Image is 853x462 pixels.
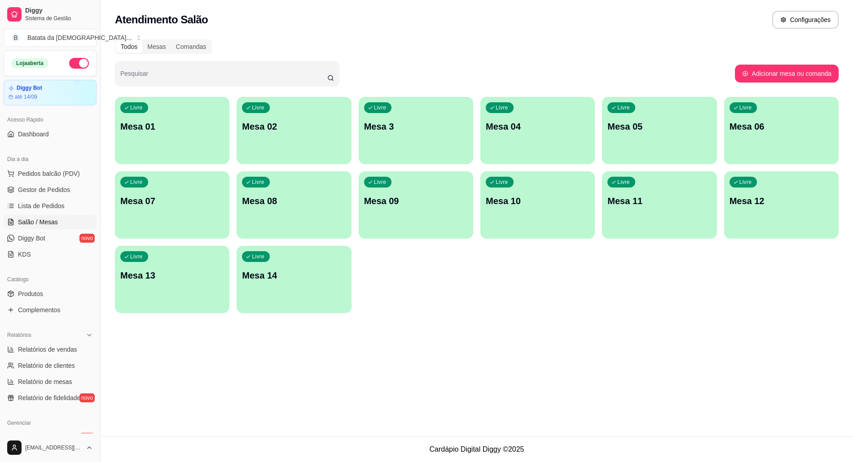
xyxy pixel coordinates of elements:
span: Produtos [18,289,43,298]
span: Entregadores [18,433,56,442]
p: Mesa 01 [120,120,224,133]
p: Livre [496,104,508,111]
a: Relatório de mesas [4,375,97,389]
a: Lista de Pedidos [4,199,97,213]
p: Mesa 10 [486,195,589,207]
button: Select a team [4,29,97,47]
div: Gerenciar [4,416,97,430]
span: Dashboard [18,130,49,139]
a: KDS [4,247,97,262]
button: Configurações [772,11,839,29]
div: Catálogo [4,272,97,287]
p: Mesa 12 [730,195,833,207]
p: Livre [252,253,264,260]
button: Pedidos balcão (PDV) [4,166,97,181]
span: Salão / Mesas [18,218,58,227]
button: LivreMesa 01 [115,97,229,164]
button: LivreMesa 11 [602,171,717,239]
button: LivreMesa 05 [602,97,717,164]
button: LivreMesa 07 [115,171,229,239]
div: Mesas [142,40,171,53]
button: LivreMesa 14 [237,246,351,313]
span: Diggy [25,7,93,15]
article: Diggy Bot [17,85,42,92]
footer: Cardápio Digital Diggy © 2025 [101,436,853,462]
button: LivreMesa 12 [724,171,839,239]
span: Relatórios de vendas [18,345,77,354]
p: Livre [374,104,387,111]
button: LivreMesa 09 [359,171,473,239]
p: Livre [617,179,630,186]
a: Dashboard [4,127,97,141]
p: Mesa 14 [242,269,346,282]
p: Livre [130,104,143,111]
span: Lista de Pedidos [18,201,65,210]
p: Livre [617,104,630,111]
a: Diggy Botnovo [4,231,97,245]
span: Pedidos balcão (PDV) [18,169,80,178]
p: Mesa 08 [242,195,346,207]
span: Relatório de clientes [18,361,75,370]
div: Loja aberta [11,58,48,68]
span: Relatório de fidelidade [18,393,80,402]
span: Diggy Bot [18,234,45,243]
a: Diggy Botaté 14/09 [4,80,97,105]
p: Mesa 05 [607,120,711,133]
a: Relatórios de vendas [4,342,97,357]
span: KDS [18,250,31,259]
a: Relatório de fidelidadenovo [4,391,97,405]
span: [EMAIL_ADDRESS][DOMAIN_NAME] [25,444,82,451]
div: Comandas [171,40,211,53]
p: Livre [130,179,143,186]
input: Pesquisar [120,73,327,82]
p: Mesa 04 [486,120,589,133]
p: Livre [252,104,264,111]
p: Livre [252,179,264,186]
a: Gestor de Pedidos [4,183,97,197]
p: Mesa 11 [607,195,711,207]
a: Salão / Mesas [4,215,97,229]
button: LivreMesa 06 [724,97,839,164]
p: Mesa 3 [364,120,468,133]
button: Adicionar mesa ou comanda [735,65,839,83]
div: Acesso Rápido [4,113,97,127]
button: LivreMesa 04 [480,97,595,164]
button: LivreMesa 02 [237,97,351,164]
a: Produtos [4,287,97,301]
button: Alterar Status [69,58,89,69]
article: até 14/09 [15,93,37,100]
button: LivreMesa 08 [237,171,351,239]
p: Livre [739,179,752,186]
div: Dia a dia [4,152,97,166]
span: Relatórios [7,331,31,339]
button: LivreMesa 13 [115,246,229,313]
p: Mesa 09 [364,195,468,207]
p: Livre [374,179,387,186]
div: Batata da [DEMOGRAPHIC_DATA] ... [27,33,132,42]
div: Todos [116,40,142,53]
a: Complementos [4,303,97,317]
a: Entregadoresnovo [4,430,97,445]
button: [EMAIL_ADDRESS][DOMAIN_NAME] [4,437,97,458]
span: Gestor de Pedidos [18,185,70,194]
p: Livre [130,253,143,260]
a: DiggySistema de Gestão [4,4,97,25]
p: Mesa 13 [120,269,224,282]
span: Sistema de Gestão [25,15,93,22]
button: LivreMesa 3 [359,97,473,164]
p: Mesa 02 [242,120,346,133]
h2: Atendimento Salão [115,13,208,27]
button: LivreMesa 10 [480,171,595,239]
p: Mesa 07 [120,195,224,207]
a: Relatório de clientes [4,358,97,373]
p: Livre [496,179,508,186]
span: Relatório de mesas [18,377,72,386]
span: B [11,33,20,42]
p: Livre [739,104,752,111]
span: Complementos [18,305,60,314]
p: Mesa 06 [730,120,833,133]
